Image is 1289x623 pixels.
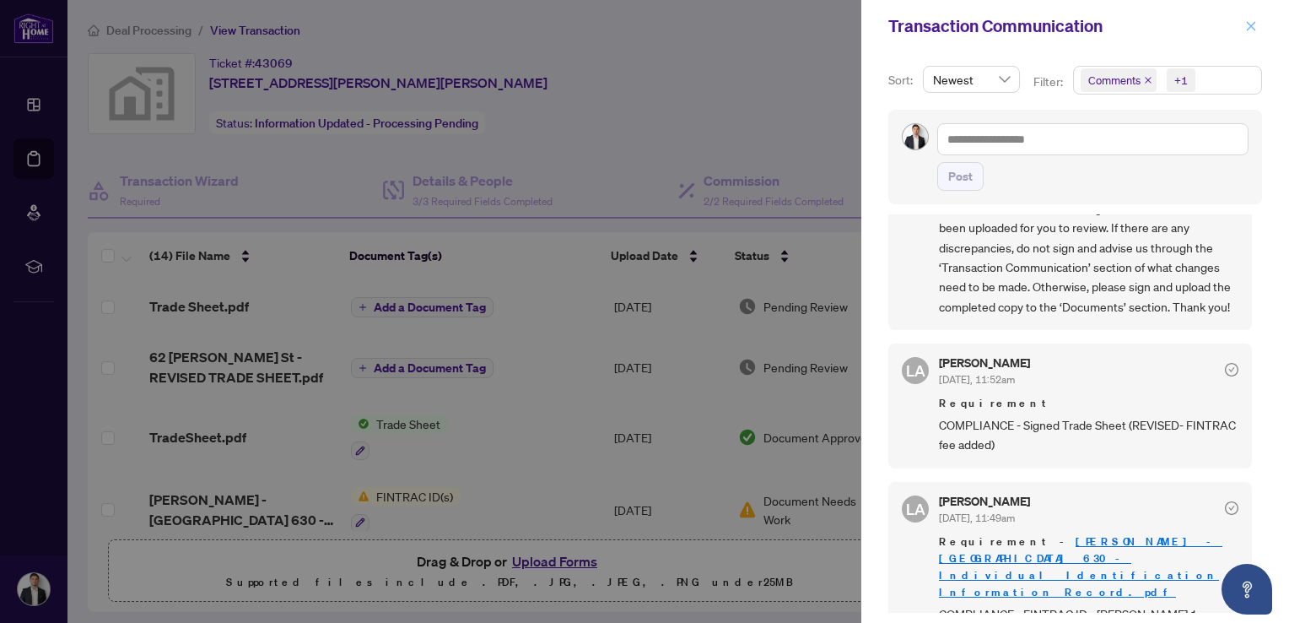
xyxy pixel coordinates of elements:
[1174,72,1188,89] div: +1
[939,395,1238,412] span: Requirement
[939,534,1222,599] a: [PERSON_NAME] - [GEOGRAPHIC_DATA] 630 - Individual Identification Information Record.pdf
[1225,501,1238,515] span: check-circle
[939,534,1238,601] span: Requirement -
[939,415,1238,455] span: COMPLIANCE - Signed Trade Sheet (REVISED- FINTRAC fee added)
[939,357,1030,369] h5: [PERSON_NAME]
[888,14,1240,39] div: Transaction Communication
[906,359,925,382] span: LA
[906,497,925,521] span: LA
[1088,72,1141,89] span: Comments
[1222,564,1272,615] button: Open asap
[1033,73,1065,91] p: Filter:
[939,159,1238,317] span: Hi [PERSON_NAME], A revised trade sheet including the FINTRAC fee has been uploaded for you to re...
[1144,76,1152,84] span: close
[1245,20,1257,32] span: close
[939,373,1015,386] span: [DATE], 11:52am
[937,162,984,191] button: Post
[933,67,1010,92] span: Newest
[939,496,1030,507] h5: [PERSON_NAME]
[888,71,916,89] p: Sort:
[1081,68,1157,92] span: Comments
[1225,363,1238,377] span: check-circle
[939,512,1015,524] span: [DATE], 11:49am
[903,124,928,149] img: Profile Icon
